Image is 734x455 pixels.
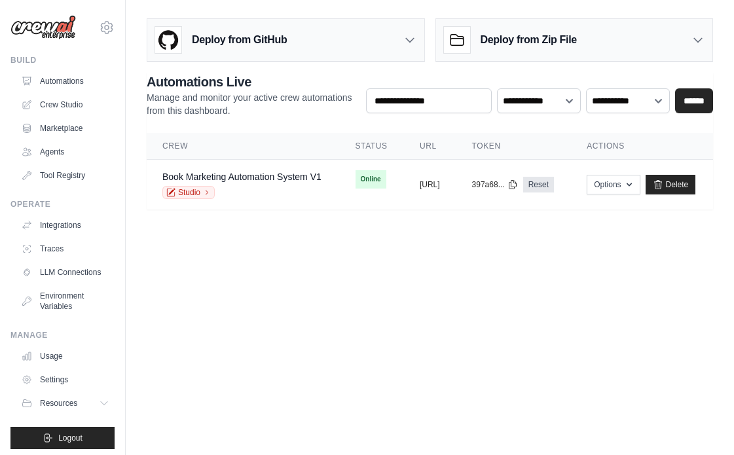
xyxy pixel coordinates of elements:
[162,186,215,199] a: Studio
[147,73,356,91] h2: Automations Live
[356,170,386,189] span: Online
[147,91,356,117] p: Manage and monitor your active crew automations from this dashboard.
[456,133,572,160] th: Token
[16,94,115,115] a: Crew Studio
[10,55,115,65] div: Build
[481,32,577,48] h3: Deploy from Zip File
[587,175,640,194] button: Options
[10,427,115,449] button: Logout
[16,285,115,317] a: Environment Variables
[16,141,115,162] a: Agents
[669,392,734,455] div: أداة الدردشة
[404,133,456,160] th: URL
[16,215,115,236] a: Integrations
[472,179,518,190] button: 397a68...
[155,27,181,53] img: GitHub Logo
[523,177,554,192] a: Reset
[10,199,115,209] div: Operate
[16,262,115,283] a: LLM Connections
[10,15,76,40] img: Logo
[162,172,321,182] a: Book Marketing Automation System V1
[16,118,115,139] a: Marketplace
[16,71,115,92] a: Automations
[16,393,115,414] button: Resources
[16,346,115,367] a: Usage
[646,175,696,194] a: Delete
[40,398,77,409] span: Resources
[340,133,404,160] th: Status
[192,32,287,48] h3: Deploy from GitHub
[58,433,83,443] span: Logout
[16,165,115,186] a: Tool Registry
[571,133,713,160] th: Actions
[16,238,115,259] a: Traces
[10,330,115,340] div: Manage
[669,392,734,455] iframe: Chat Widget
[147,133,340,160] th: Crew
[16,369,115,390] a: Settings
